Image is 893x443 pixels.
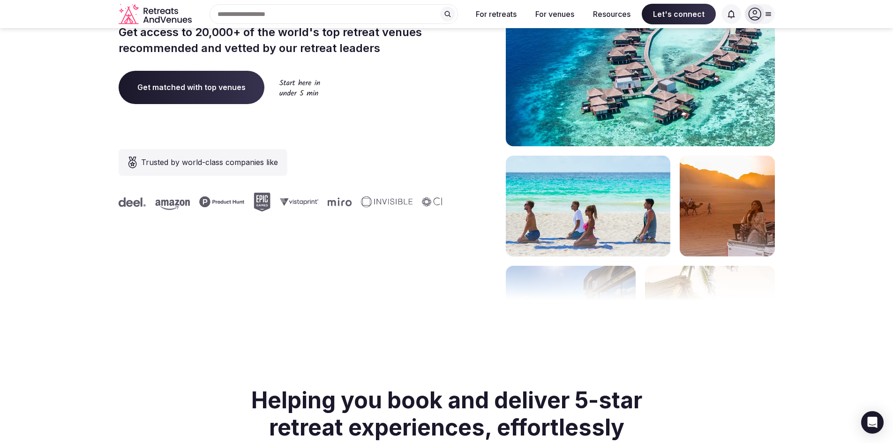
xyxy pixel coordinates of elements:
a: Get matched with top venues [119,71,264,104]
svg: Miro company logo [291,197,315,206]
svg: Epic Games company logo [217,193,234,211]
span: Let's connect [642,4,716,24]
img: yoga on tropical beach [506,156,670,256]
svg: Invisible company logo [324,196,376,208]
span: Trusted by world-class companies like [141,157,278,168]
button: For venues [528,4,582,24]
p: Get access to 20,000+ of the world's top retreat venues recommended and vetted by our retreat lea... [119,24,443,56]
img: Start here in under 5 min [279,79,320,96]
svg: Vistaprint company logo [243,198,282,206]
a: Visit the homepage [119,4,194,25]
svg: Deel company logo [429,197,456,207]
button: For retreats [468,4,524,24]
div: Open Intercom Messenger [861,411,884,434]
button: Resources [585,4,638,24]
img: woman sitting in back of truck with camels [680,156,775,256]
svg: Retreats and Venues company logo [119,4,194,25]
